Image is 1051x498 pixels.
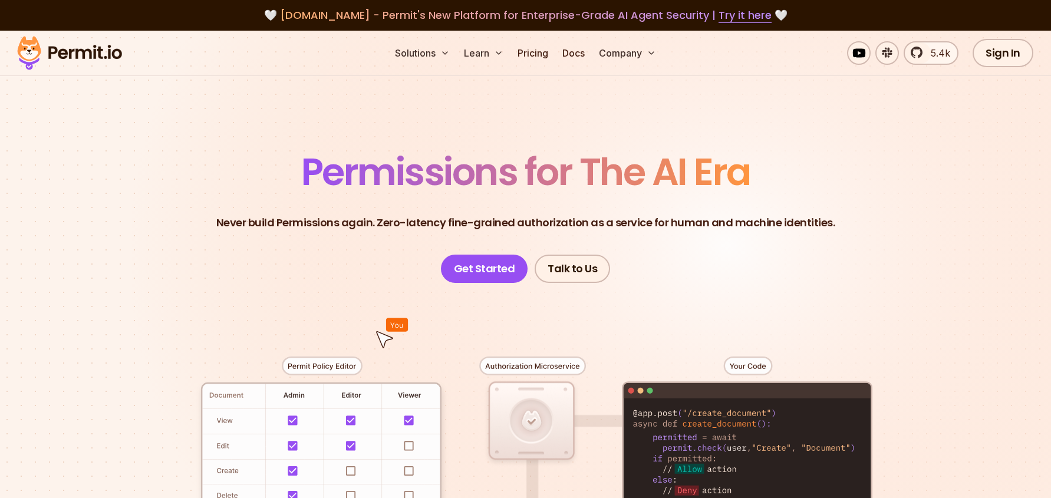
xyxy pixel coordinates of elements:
span: Permissions for The AI Era [301,146,750,198]
a: Get Started [441,255,528,283]
span: [DOMAIN_NAME] - Permit's New Platform for Enterprise-Grade AI Agent Security | [280,8,772,22]
img: Permit logo [12,33,127,73]
button: Solutions [390,41,454,65]
a: Try it here [719,8,772,23]
button: Company [594,41,661,65]
a: 5.4k [904,41,958,65]
a: Pricing [513,41,553,65]
div: 🤍 🤍 [28,7,1023,24]
a: Talk to Us [535,255,610,283]
p: Never build Permissions again. Zero-latency fine-grained authorization as a service for human and... [216,215,835,231]
button: Learn [459,41,508,65]
a: Sign In [973,39,1033,67]
a: Docs [558,41,589,65]
span: 5.4k [924,46,950,60]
